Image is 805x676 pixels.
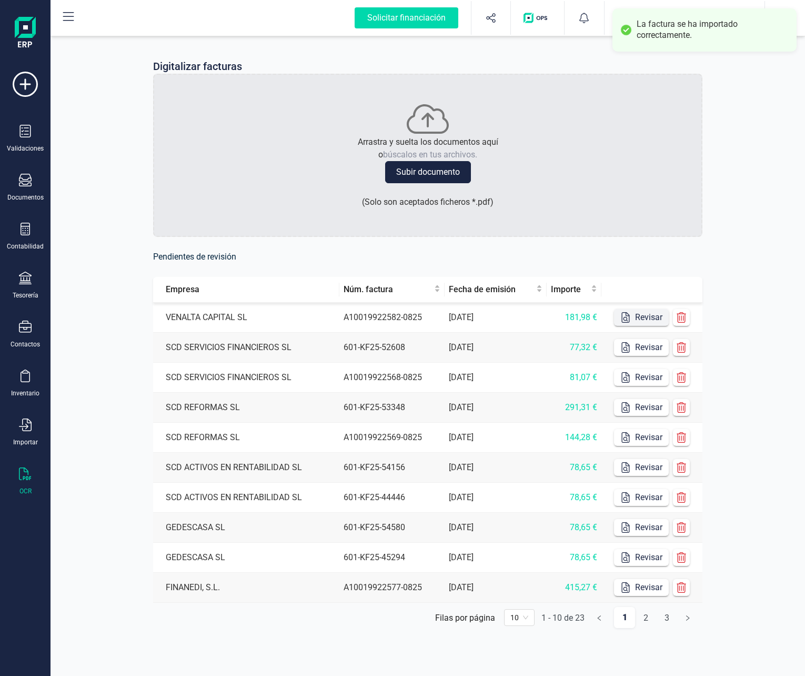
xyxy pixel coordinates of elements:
a: 2 [636,608,656,629]
td: A10019922569-0825 [339,423,445,453]
span: Fecha de emisión [449,283,534,296]
td: FINANEDI, S.L. [153,573,339,603]
div: Importar [13,438,38,446]
td: A10019922582-0825 [339,303,445,333]
div: Contabilidad [7,242,44,251]
div: Contactos [11,340,40,349]
a: 1 [614,607,635,628]
span: 10 [510,610,528,625]
td: SCD REFORMAS SL [153,393,339,423]
a: 3 [657,608,677,629]
button: Revisar [614,309,669,326]
td: 601-KF25-53348 [339,393,445,423]
td: GEDESCASA SL [153,513,339,543]
div: Arrastra y suelta los documentos aquíobúscalos en tus archivos.Subir documento(Solo son aceptados... [153,74,702,237]
td: 601-KF25-54580 [339,513,445,543]
span: Importe [551,283,589,296]
p: Digitalizar facturas [153,59,242,74]
div: La factura se ha importado correctamente. [637,19,789,41]
button: Revisar [614,459,669,476]
img: Logo Finanedi [15,17,36,51]
td: [DATE] [445,453,546,483]
button: ECECO3 HUB SLSISTEMAS HUB [617,1,752,35]
h6: Pendientes de revisión [153,250,702,264]
span: right [685,615,691,621]
img: Logo de OPS [524,13,551,23]
td: [DATE] [445,513,546,543]
li: Página anterior [589,607,610,624]
td: 601-KF25-45294 [339,543,445,573]
td: [DATE] [445,543,546,573]
div: 页码 [504,609,535,626]
td: [DATE] [445,393,546,423]
td: A10019922568-0825 [339,363,445,393]
button: Subir documento [385,161,471,183]
p: Arrastra y suelta los documentos aquí o [358,136,498,161]
td: [DATE] [445,363,546,393]
span: 144,28 € [565,432,597,442]
span: 291,31 € [565,402,597,412]
button: Logo de OPS [517,1,558,35]
td: 601-KF25-54156 [339,453,445,483]
span: left [596,615,602,621]
td: 601-KF25-52608 [339,333,445,363]
button: Revisar [614,429,669,446]
button: Revisar [614,369,669,386]
button: Revisar [614,579,669,596]
div: Filas por página [435,613,495,623]
td: [DATE] [445,303,546,333]
button: Revisar [614,399,669,416]
td: SCD ACTIVOS EN RENTABILIDAD SL [153,483,339,513]
td: SCD ACTIVOS EN RENTABILIDAD SL [153,453,339,483]
button: left [589,607,610,628]
td: A10019922577-0825 [339,573,445,603]
td: 601-KF25-44446 [339,483,445,513]
div: Solicitar financiación [355,7,458,28]
span: 78,65 € [570,552,597,562]
div: Documentos [7,193,44,202]
span: 81,07 € [570,372,597,382]
span: Núm. factura [344,283,432,296]
span: 77,32 € [570,342,597,352]
td: SCD SERVICIOS FINANCIEROS SL [153,333,339,363]
td: [DATE] [445,483,546,513]
button: Revisar [614,549,669,566]
td: GEDESCASA SL [153,543,339,573]
li: 3 [656,607,677,628]
th: Empresa [153,277,339,303]
button: Revisar [614,339,669,356]
td: [DATE] [445,423,546,453]
td: SCD REFORMAS SL [153,423,339,453]
span: 78,65 € [570,492,597,502]
li: 2 [635,607,656,628]
button: Solicitar financiación [342,1,471,35]
div: OCR [19,487,32,495]
td: VENALTA CAPITAL SL [153,303,339,333]
button: Revisar [614,519,669,536]
span: búscalos en tus archivos. [383,150,477,160]
div: Tesorería [13,291,38,300]
td: [DATE] [445,333,546,363]
td: SCD SERVICIOS FINANCIEROS SL [153,363,339,393]
div: Validaciones [7,144,44,153]
span: 415,27 € [565,582,597,592]
button: right [677,607,698,628]
p: ( Solo son aceptados ficheros * .pdf ) [362,196,494,208]
button: Revisar [614,489,669,506]
td: [DATE] [445,573,546,603]
span: 78,65 € [570,462,597,472]
span: 78,65 € [570,522,597,532]
li: Página siguiente [677,607,698,624]
div: Inventario [11,389,39,397]
img: EC [621,6,645,29]
div: 1 - 10 de 23 [541,613,585,623]
span: 181,98 € [565,312,597,322]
